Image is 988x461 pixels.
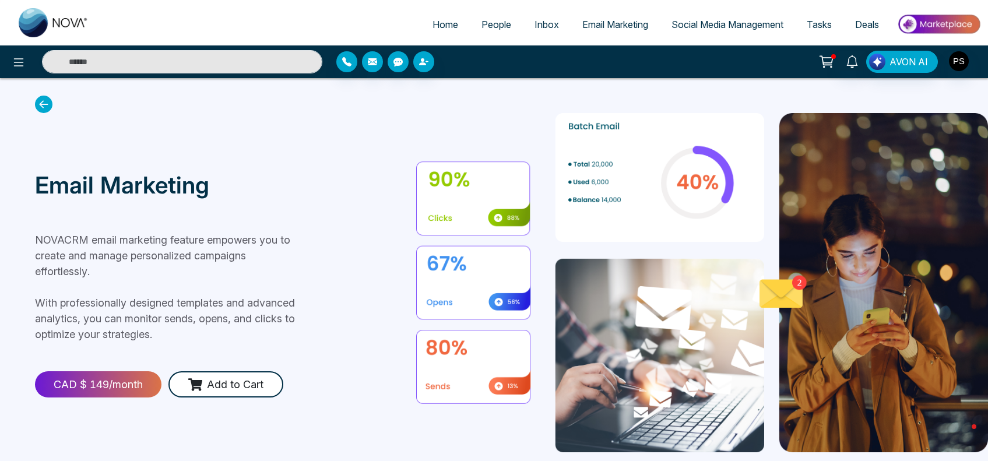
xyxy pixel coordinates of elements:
[35,371,161,397] div: CAD $ 149 /month
[949,51,969,71] img: User Avatar
[843,13,891,36] a: Deals
[535,19,559,30] span: Inbox
[168,371,283,397] button: Add to Cart
[671,19,783,30] span: Social Media Management
[948,421,976,449] iframe: Intercom live chat
[869,54,885,70] img: Lead Flow
[421,13,470,36] a: Home
[35,232,302,342] p: NOVACRM email marketing feature empowers you to create and manage personalized campaigns effortle...
[896,11,981,37] img: Market-place.gif
[19,8,89,37] img: Nova CRM Logo
[481,19,511,30] span: People
[35,168,416,203] p: Email Marketing
[807,19,832,30] span: Tasks
[416,113,988,452] img: file not found
[523,13,571,36] a: Inbox
[795,13,843,36] a: Tasks
[855,19,879,30] span: Deals
[571,13,660,36] a: Email Marketing
[582,19,648,30] span: Email Marketing
[889,55,928,69] span: AVON AI
[470,13,523,36] a: People
[866,51,938,73] button: AVON AI
[660,13,795,36] a: Social Media Management
[433,19,458,30] span: Home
